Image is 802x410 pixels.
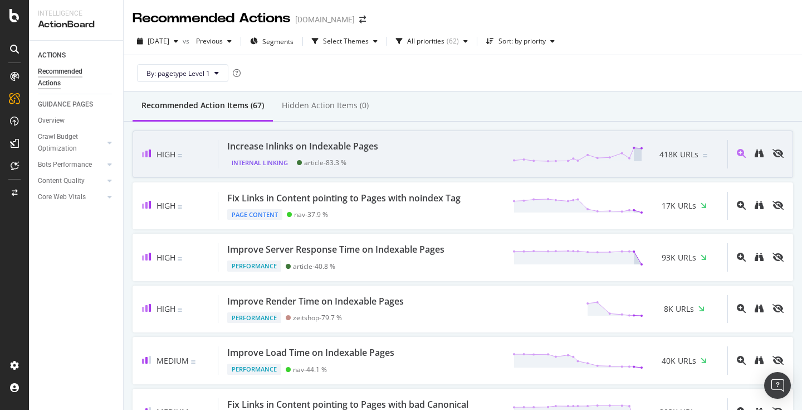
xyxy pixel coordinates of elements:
div: ( 62 ) [447,38,459,45]
div: nav - 37.9 % [294,210,328,219]
div: Internal Linking [227,157,292,168]
div: magnifying-glass-plus [737,356,746,365]
div: [DOMAIN_NAME] [295,14,355,25]
button: Sort: by priority [482,32,559,50]
div: Improve Render Time on Indexable Pages [227,295,404,308]
div: Crawl Budget Optimization [38,131,96,155]
span: vs [183,36,192,46]
div: binoculars [755,253,764,262]
span: High [157,149,175,160]
span: Previous [192,36,223,46]
span: 40K URLs [662,355,696,366]
div: Page Content [227,209,282,220]
button: Select Themes [307,32,382,50]
div: Improve Server Response Time on Indexable Pages [227,243,444,256]
div: eye-slash [772,356,784,365]
div: Bots Performance [38,159,92,171]
a: binoculars [755,253,764,263]
img: Equal [178,308,182,312]
div: eye-slash [772,201,784,210]
div: Recommended Action Items (67) [141,100,264,111]
a: Core Web Vitals [38,191,104,203]
a: Content Quality [38,175,104,187]
div: Recommended Actions [133,9,291,28]
div: Select Themes [323,38,369,45]
div: binoculars [755,201,764,210]
div: Recommended Actions [38,66,105,89]
button: Previous [192,32,236,50]
div: Increase Inlinks on Indexable Pages [227,140,378,153]
div: binoculars [755,149,764,158]
button: By: pagetype Level 1 [137,64,228,82]
button: [DATE] [133,32,183,50]
img: Equal [703,154,707,157]
div: GUIDANCE PAGES [38,99,93,110]
span: High [157,303,175,314]
span: 418K URLs [659,149,698,160]
div: binoculars [755,356,764,365]
div: magnifying-glass-plus [737,201,746,210]
img: Equal [178,205,182,209]
span: Segments [262,37,294,46]
div: Fix Links in Content pointing to Pages with noindex Tag [227,192,461,205]
img: Equal [178,154,182,157]
div: Performance [227,261,281,272]
span: 93K URLs [662,252,696,263]
img: Equal [191,360,195,364]
div: magnifying-glass-plus [737,304,746,313]
button: Segments [246,32,298,50]
div: binoculars [755,304,764,313]
div: ACTIONS [38,50,66,61]
div: Overview [38,115,65,127]
a: binoculars [755,305,764,314]
div: eye-slash [772,149,784,158]
div: eye-slash [772,304,784,313]
span: 2025 Aug. 5th [148,36,169,46]
div: arrow-right-arrow-left [359,16,366,23]
div: zeitshop - 79.7 % [293,313,342,322]
a: Bots Performance [38,159,104,171]
span: Medium [157,355,189,366]
div: ActionBoard [38,18,114,31]
a: ACTIONS [38,50,115,61]
img: Equal [178,257,182,261]
span: High [157,200,175,211]
a: GUIDANCE PAGES [38,99,115,110]
div: Performance [227,312,281,324]
div: All priorities [407,38,444,45]
div: nav - 44.1 % [293,365,327,374]
a: Recommended Actions [38,66,115,89]
a: Overview [38,115,115,127]
button: All priorities(62) [392,32,472,50]
div: Hidden Action Items (0) [282,100,369,111]
div: article - 40.8 % [293,262,335,271]
div: eye-slash [772,253,784,262]
div: Performance [227,364,281,375]
a: Crawl Budget Optimization [38,131,104,155]
div: article - 83.3 % [304,158,346,167]
div: Open Intercom Messenger [764,372,791,399]
div: Core Web Vitals [38,191,86,203]
div: magnifying-glass-plus [737,253,746,262]
a: binoculars [755,356,764,366]
div: Sort: by priority [498,38,546,45]
div: magnifying-glass-plus [737,149,746,158]
div: Content Quality [38,175,85,187]
div: Improve Load Time on Indexable Pages [227,346,394,359]
a: binoculars [755,201,764,211]
span: 17K URLs [662,200,696,211]
a: binoculars [755,149,764,159]
span: By: pagetype Level 1 [146,69,210,78]
div: Intelligence [38,9,114,18]
span: High [157,252,175,263]
span: 8K URLs [664,303,694,315]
